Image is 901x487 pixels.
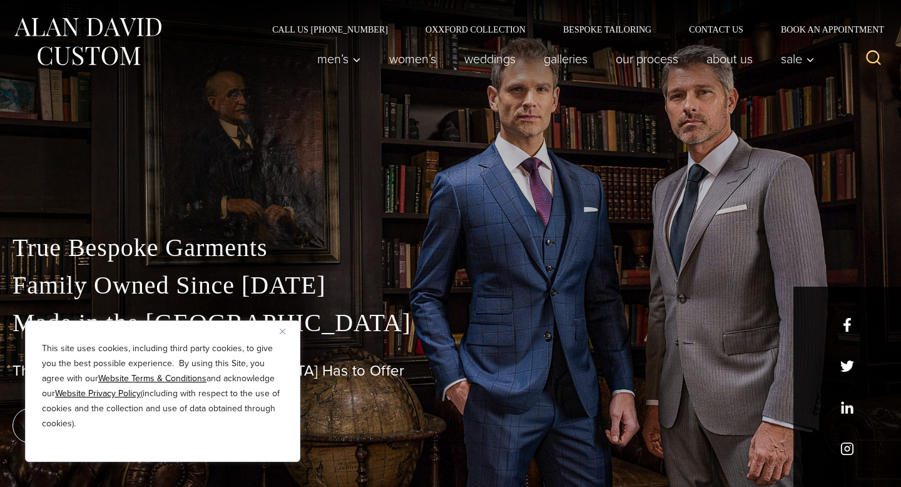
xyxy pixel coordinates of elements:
[670,25,762,34] a: Contact Us
[375,46,450,71] a: Women’s
[407,25,544,34] a: Oxxford Collection
[13,408,188,443] a: book an appointment
[450,46,530,71] a: weddings
[13,362,888,380] h1: The Best Custom Suits [GEOGRAPHIC_DATA] Has to Offer
[253,25,407,34] a: Call Us [PHONE_NUMBER]
[858,44,888,74] button: View Search Form
[530,46,602,71] a: Galleries
[602,46,693,71] a: Our Process
[317,53,361,65] span: Men’s
[42,341,283,431] p: This site uses cookies, including third party cookies, to give you the best possible experience. ...
[693,46,767,71] a: About Us
[13,229,888,342] p: True Bespoke Garments Family Owned Since [DATE] Made in the [GEOGRAPHIC_DATA]
[13,14,163,69] img: Alan David Custom
[303,46,822,71] nav: Primary Navigation
[544,25,670,34] a: Bespoke Tailoring
[781,53,815,65] span: Sale
[253,25,888,34] nav: Secondary Navigation
[280,329,285,334] img: Close
[280,324,295,339] button: Close
[762,25,888,34] a: Book an Appointment
[98,372,206,385] a: Website Terms & Conditions
[55,387,141,400] a: Website Privacy Policy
